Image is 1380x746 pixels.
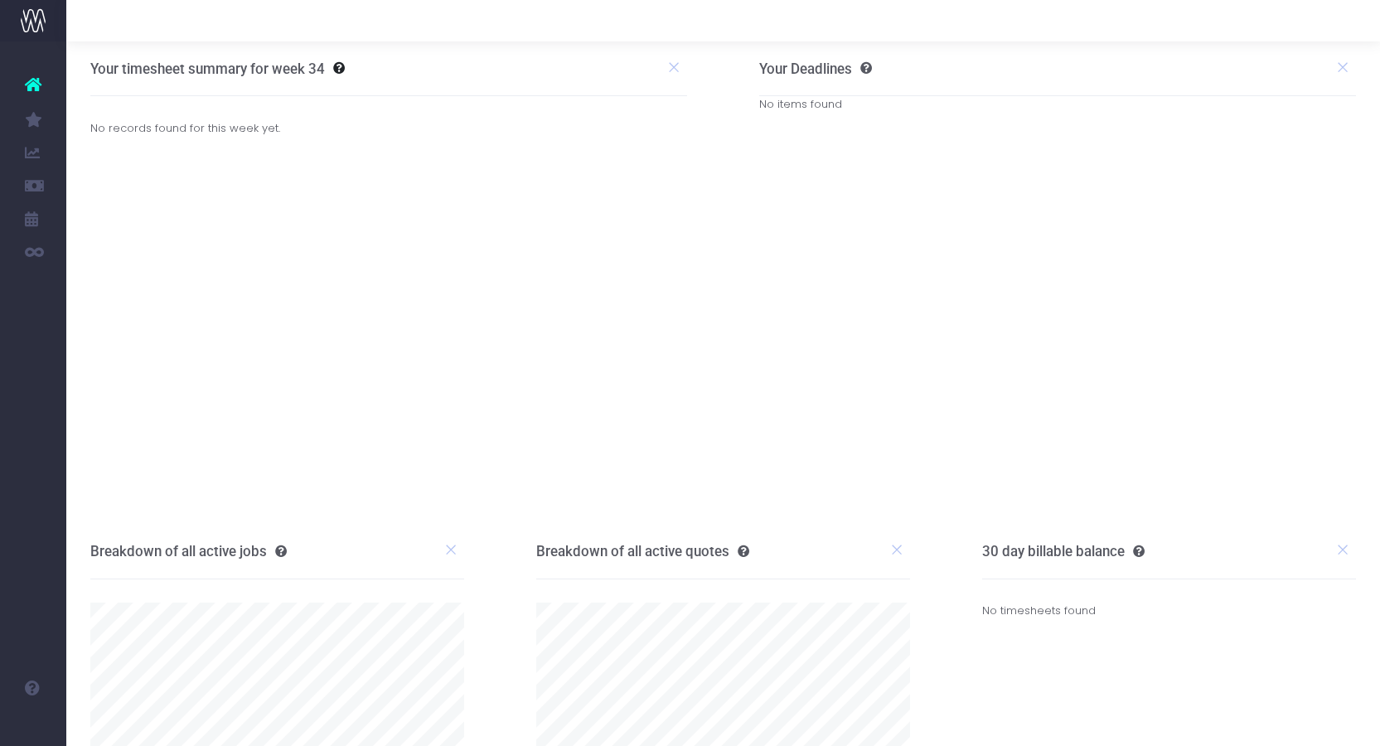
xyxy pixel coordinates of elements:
h3: Breakdown of all active jobs [90,543,287,559]
div: No records found for this week yet. [78,120,700,137]
h3: Breakdown of all active quotes [536,543,749,559]
h3: Your Deadlines [759,61,872,77]
div: No items found [759,96,1356,113]
div: No timesheets found [982,579,1356,643]
h3: Your timesheet summary for week 34 [90,61,325,77]
h3: 30 day billable balance [982,543,1145,559]
img: images/default_profile_image.png [21,713,46,738]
